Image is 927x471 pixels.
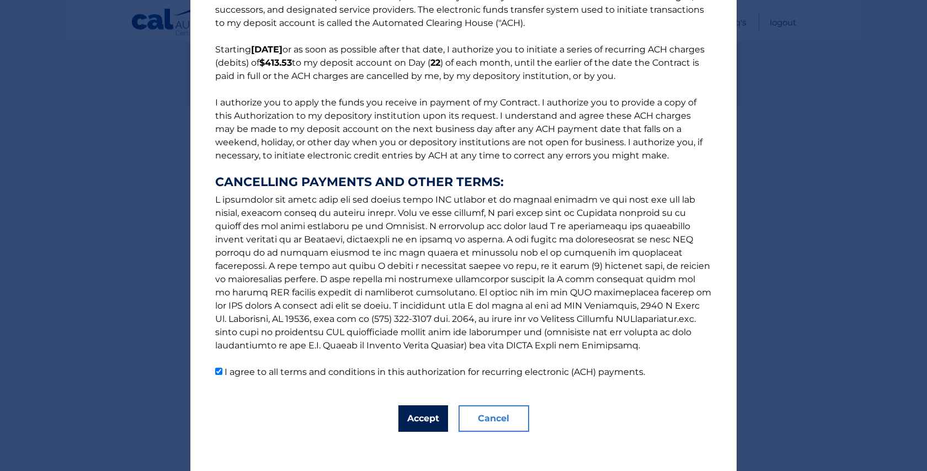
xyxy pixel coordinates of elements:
b: 22 [430,57,440,68]
strong: CANCELLING PAYMENTS AND OTHER TERMS: [215,176,712,189]
b: $413.53 [259,57,292,68]
button: Accept [398,405,448,432]
button: Cancel [459,405,529,432]
label: I agree to all terms and conditions in this authorization for recurring electronic (ACH) payments. [225,367,645,377]
b: [DATE] [251,44,283,55]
